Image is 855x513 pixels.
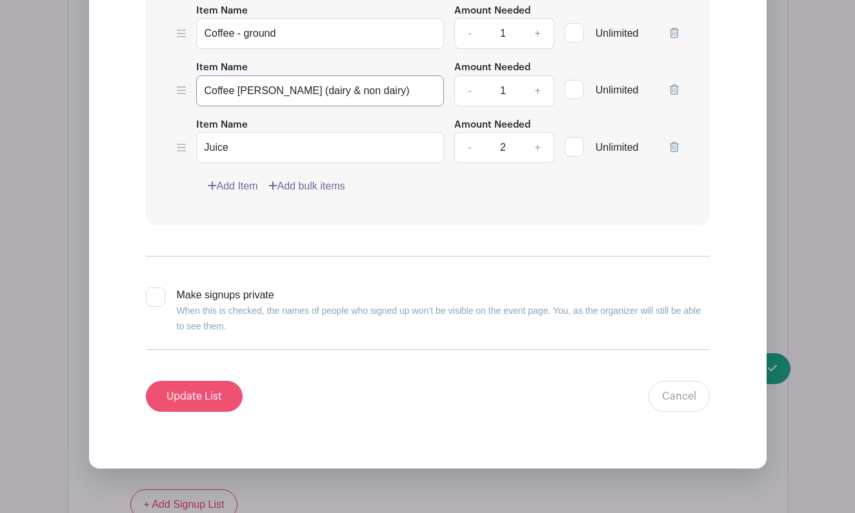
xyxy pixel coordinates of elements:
[596,142,639,153] span: Unlimited
[454,4,530,19] label: Amount Needed
[208,179,258,194] a: Add Item
[177,287,710,334] div: Make signups private
[146,381,243,412] input: Update List
[454,75,484,106] a: -
[196,75,445,106] input: e.g. Snacks or Check-in Attendees
[596,28,639,39] span: Unlimited
[596,84,639,95] span: Unlimited
[521,18,554,49] a: +
[454,132,484,163] a: -
[196,118,248,133] label: Item Name
[649,381,710,412] a: Cancel
[454,18,484,49] a: -
[196,18,445,49] input: e.g. Snacks or Check-in Attendees
[521,75,554,106] a: +
[196,61,248,75] label: Item Name
[177,305,701,331] small: When this is checked, the names of people who signed up won’t be visible on the event page. You, ...
[521,132,554,163] a: +
[454,61,530,75] label: Amount Needed
[268,179,345,194] a: Add bulk items
[454,118,530,133] label: Amount Needed
[196,4,248,19] label: Item Name
[196,132,445,163] input: e.g. Snacks or Check-in Attendees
